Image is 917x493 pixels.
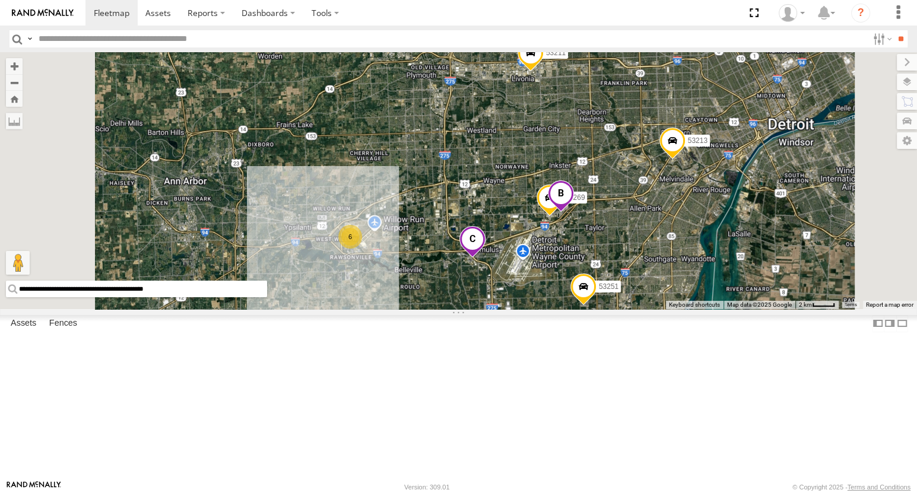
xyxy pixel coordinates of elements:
span: Map data ©2025 Google [727,301,792,308]
span: 53251 [598,283,618,291]
div: © Copyright 2025 - [792,484,910,491]
img: rand-logo.svg [12,9,74,17]
a: Terms (opens in new tab) [845,302,857,307]
span: 53211 [545,49,565,57]
button: Drag Pegman onto the map to open Street View [6,251,30,275]
a: Report a map error [866,301,913,308]
a: Terms and Conditions [848,484,910,491]
label: Fences [43,316,83,332]
label: Assets [5,316,42,332]
div: 6 [338,225,362,249]
i: ? [851,4,870,23]
label: Hide Summary Table [896,315,908,332]
span: 53213 [687,136,707,145]
button: Zoom in [6,58,23,74]
label: Dock Summary Table to the Left [872,315,884,332]
label: Dock Summary Table to the Right [884,315,896,332]
label: Search Filter Options [868,30,894,47]
button: Map Scale: 2 km per 35 pixels [795,301,839,309]
a: Visit our Website [7,481,61,493]
div: Miky Transport [775,4,809,22]
div: Version: 309.01 [404,484,449,491]
label: Search Query [25,30,34,47]
label: Measure [6,113,23,129]
button: Zoom out [6,74,23,91]
span: 53269 [565,194,585,202]
button: Zoom Home [6,91,23,107]
label: Map Settings [897,132,917,149]
span: 2 km [799,301,812,308]
button: Keyboard shortcuts [669,301,720,309]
